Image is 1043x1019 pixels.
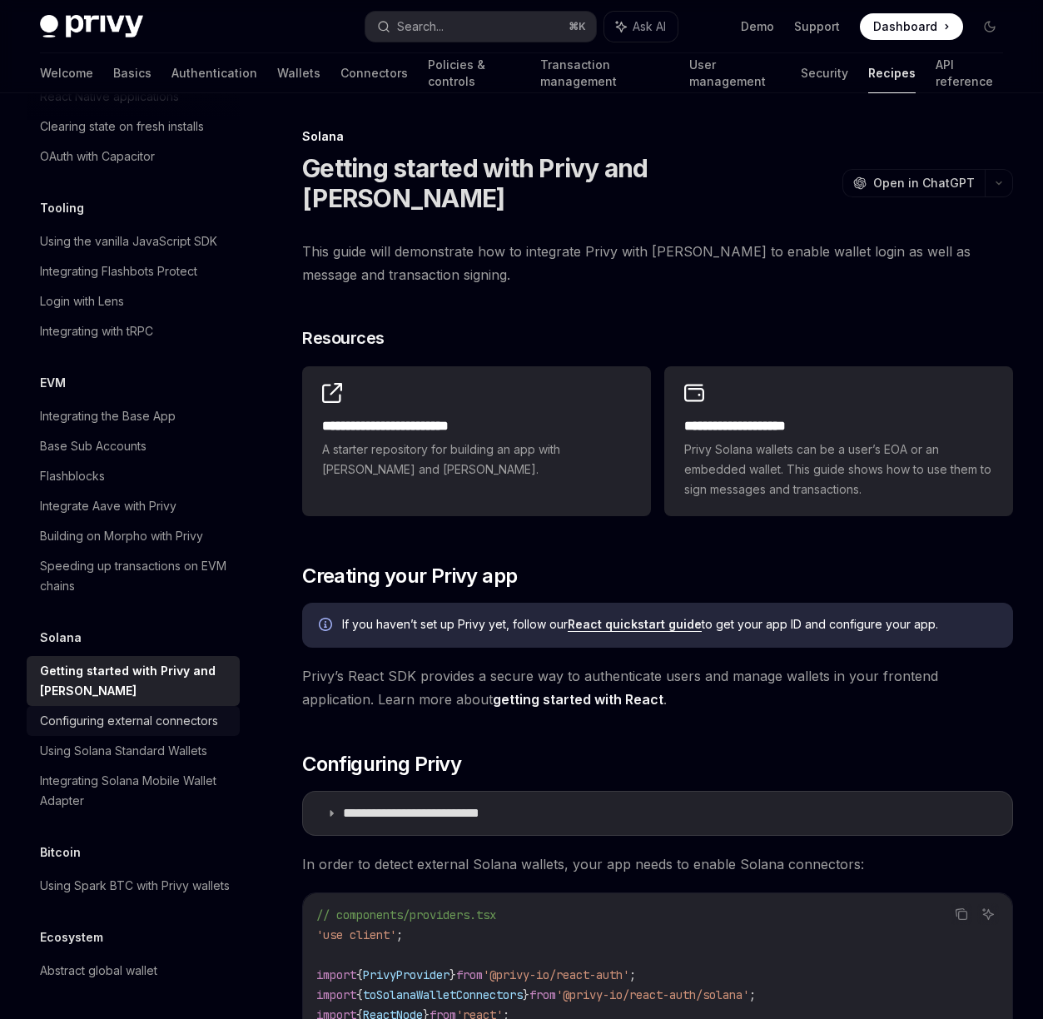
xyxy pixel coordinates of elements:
a: Clearing state on fresh installs [27,112,240,142]
span: Creating your Privy app [302,563,517,589]
a: Using the vanilla JavaScript SDK [27,226,240,256]
button: Ask AI [604,12,678,42]
span: PrivyProvider [363,967,449,982]
span: Configuring Privy [302,751,461,778]
a: Speeding up transactions on EVM chains [27,551,240,601]
a: Basics [113,53,151,93]
a: Security [801,53,848,93]
div: Integrating Flashbots Protect [40,261,197,281]
div: Integrating the Base App [40,406,176,426]
span: Privy’s React SDK provides a secure way to authenticate users and manage wallets in your frontend... [302,664,1013,711]
div: Search... [397,17,444,37]
a: Integrating the Base App [27,401,240,431]
button: Open in ChatGPT [842,169,985,197]
span: ; [396,927,403,942]
a: Demo [741,18,774,35]
span: A starter repository for building an app with [PERSON_NAME] and [PERSON_NAME]. [322,440,631,480]
a: Connectors [340,53,408,93]
a: Dashboard [860,13,963,40]
div: Integrate Aave with Privy [40,496,176,516]
h5: EVM [40,373,66,393]
span: Ask AI [633,18,666,35]
div: Integrating with tRPC [40,321,153,341]
span: Dashboard [873,18,937,35]
span: // components/providers.tsx [316,907,496,922]
span: } [523,987,529,1002]
a: Building on Morpho with Privy [27,521,240,551]
div: Building on Morpho with Privy [40,526,203,546]
a: Transaction management [540,53,668,93]
div: Clearing state on fresh installs [40,117,204,137]
span: ; [629,967,636,982]
button: Search...⌘K [365,12,596,42]
span: If you haven’t set up Privy yet, follow our to get your app ID and configure your app. [342,616,996,633]
div: Flashblocks [40,466,105,486]
span: This guide will demonstrate how to integrate Privy with [PERSON_NAME] to enable wallet login as w... [302,240,1013,286]
span: import [316,987,356,1002]
div: OAuth with Capacitor [40,147,155,167]
h1: Getting started with Privy and [PERSON_NAME] [302,153,836,213]
span: } [449,967,456,982]
a: Base Sub Accounts [27,431,240,461]
a: React quickstart guide [568,617,702,632]
a: Authentication [171,53,257,93]
a: Integrate Aave with Privy [27,491,240,521]
div: Configuring external connectors [40,711,218,731]
span: { [356,987,363,1002]
a: getting started with React [493,691,663,708]
div: Solana [302,128,1013,145]
a: Welcome [40,53,93,93]
div: Speeding up transactions on EVM chains [40,556,230,596]
a: **** **** **** *****Privy Solana wallets can be a user’s EOA or an embedded wallet. This guide sh... [664,366,1013,516]
a: Configuring external connectors [27,706,240,736]
div: Base Sub Accounts [40,436,147,456]
a: Login with Lens [27,286,240,316]
div: Integrating Solana Mobile Wallet Adapter [40,771,230,811]
a: Integrating with tRPC [27,316,240,346]
a: Integrating Solana Mobile Wallet Adapter [27,766,240,816]
div: Getting started with Privy and [PERSON_NAME] [40,661,230,701]
span: ; [749,987,756,1002]
a: Flashblocks [27,461,240,491]
span: '@privy-io/react-auth' [483,967,629,982]
a: Policies & controls [428,53,520,93]
img: dark logo [40,15,143,38]
button: Copy the contents from the code block [951,903,972,925]
div: Using Spark BTC with Privy wallets [40,876,230,896]
span: Open in ChatGPT [873,175,975,191]
a: Abstract global wallet [27,956,240,986]
div: Abstract global wallet [40,961,157,981]
span: 'use client' [316,927,396,942]
span: toSolanaWalletConnectors [363,987,523,1002]
h5: Tooling [40,198,84,218]
a: User management [689,53,781,93]
a: OAuth with Capacitor [27,142,240,171]
span: Resources [302,326,385,350]
a: API reference [936,53,1003,93]
span: from [529,987,556,1002]
button: Toggle dark mode [976,13,1003,40]
a: Recipes [868,53,916,93]
span: Privy Solana wallets can be a user’s EOA or an embedded wallet. This guide shows how to use them ... [684,440,993,500]
div: Login with Lens [40,291,124,311]
h5: Bitcoin [40,843,81,862]
h5: Ecosystem [40,927,103,947]
a: Using Spark BTC with Privy wallets [27,871,240,901]
span: from [456,967,483,982]
a: Getting started with Privy and [PERSON_NAME] [27,656,240,706]
span: { [356,967,363,982]
div: Using the vanilla JavaScript SDK [40,231,217,251]
a: Using Solana Standard Wallets [27,736,240,766]
span: ⌘ K [569,20,586,33]
span: In order to detect external Solana wallets, your app needs to enable Solana connectors: [302,852,1013,876]
span: '@privy-io/react-auth/solana' [556,987,749,1002]
a: Wallets [277,53,320,93]
svg: Info [319,618,335,634]
h5: Solana [40,628,82,648]
button: Ask AI [977,903,999,925]
a: Support [794,18,840,35]
div: Using Solana Standard Wallets [40,741,207,761]
span: import [316,967,356,982]
a: Integrating Flashbots Protect [27,256,240,286]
